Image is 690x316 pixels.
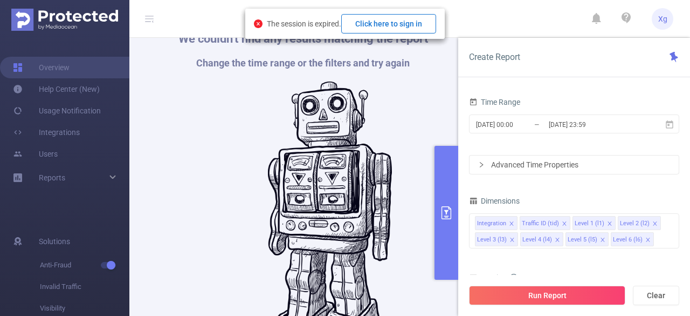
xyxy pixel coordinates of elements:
[11,9,118,31] img: Protected Media
[469,98,520,106] span: Time Range
[267,19,436,28] span: The session is expired.
[652,221,658,227] i: icon: close
[13,143,58,165] a: Users
[658,8,667,30] span: Xg
[620,217,650,231] div: Level 2 (l2)
[469,197,520,205] span: Dimensions
[478,162,485,168] i: icon: right
[568,233,597,247] div: Level 5 (l5)
[475,117,562,132] input: Start date
[477,233,507,247] div: Level 3 (l3)
[548,117,635,132] input: End date
[509,221,514,227] i: icon: close
[607,221,612,227] i: icon: close
[469,273,506,282] span: Metrics
[477,217,506,231] div: Integration
[13,100,101,122] a: Usage Notification
[645,237,651,244] i: icon: close
[572,216,616,230] li: Level 1 (l1)
[475,216,517,230] li: Integration
[520,216,570,230] li: Traffic ID (tid)
[39,167,65,189] a: Reports
[13,78,100,100] a: Help Center (New)
[341,14,436,33] button: Click here to sign in
[522,233,552,247] div: Level 4 (l4)
[520,232,563,246] li: Level 4 (l4)
[254,19,263,28] i: icon: close-circle
[565,232,609,246] li: Level 5 (l5)
[469,52,520,62] span: Create Report
[613,233,643,247] div: Level 6 (l6)
[510,274,517,281] i: icon: info-circle
[469,286,625,305] button: Run Report
[13,122,80,143] a: Integrations
[40,276,129,298] span: Invalid Traffic
[13,57,70,78] a: Overview
[611,232,654,246] li: Level 6 (l6)
[178,58,428,68] h1: Change the time range or the filters and try again
[600,237,605,244] i: icon: close
[575,217,604,231] div: Level 1 (l1)
[509,237,515,244] i: icon: close
[475,232,518,246] li: Level 3 (l3)
[562,221,567,227] i: icon: close
[555,237,560,244] i: icon: close
[633,286,679,305] button: Clear
[522,217,559,231] div: Traffic ID (tid)
[40,254,129,276] span: Anti-Fraud
[178,33,428,45] h1: We couldn't find any results matching the report
[39,231,70,252] span: Solutions
[470,156,679,174] div: icon: rightAdvanced Time Properties
[618,216,661,230] li: Level 2 (l2)
[39,173,65,182] span: Reports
